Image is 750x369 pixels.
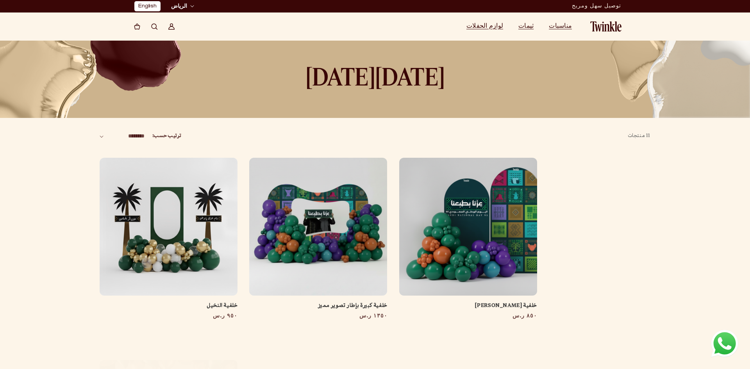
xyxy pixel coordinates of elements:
summary: ثيمات [514,19,544,34]
summary: يبحث [146,18,163,35]
label: ترتيب حسب: [152,132,182,140]
a: English [138,2,157,11]
span: الرياض [171,2,187,11]
span: مناسبات [549,23,572,29]
button: الرياض [169,2,196,11]
img: Twinkle [590,21,621,32]
a: خلفية النخيل [100,302,237,310]
a: خلفية كبيرة بإطار تصوير مميز [249,302,387,310]
span: 11 منتجات [628,133,650,139]
summary: لوازم الحفلات [462,19,514,34]
span: ثيمات [518,23,534,29]
a: لوازم الحفلات [466,23,503,30]
div: إعلان [572,0,621,12]
p: توصيل سهل ومريح [572,0,621,12]
a: ثيمات [518,23,534,30]
a: خلفية [PERSON_NAME] [399,302,537,310]
summary: مناسبات [544,19,582,34]
a: مناسبات [549,23,572,30]
span: لوازم الحفلات [466,23,503,29]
